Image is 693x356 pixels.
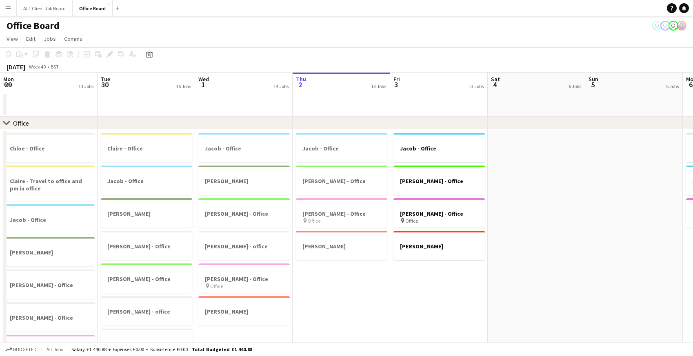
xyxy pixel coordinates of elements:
[295,80,306,89] span: 2
[469,83,484,89] div: 13 Jobs
[23,33,39,44] a: Edit
[296,145,387,152] h3: Jacob - Office
[677,21,686,31] app-user-avatar: Claire Castle
[27,64,47,70] span: Week 40
[296,75,306,83] span: Thu
[669,21,678,31] app-user-avatar: Nicola Lewis
[101,198,192,228] app-job-card: [PERSON_NAME]
[393,133,485,162] app-job-card: Jacob - Office
[652,21,662,31] app-user-avatar: Jamie Neale
[3,177,95,192] h3: Claire - Travel to office and pm in office
[101,231,192,260] app-job-card: [PERSON_NAME] - Office
[3,216,95,223] h3: Jacob - Office
[490,80,500,89] span: 4
[101,133,192,162] app-job-card: Claire - Office
[61,33,86,44] a: Comms
[44,35,56,42] span: Jobs
[296,231,387,260] app-job-card: [PERSON_NAME]
[296,166,387,195] app-job-card: [PERSON_NAME] - Office
[198,275,290,283] h3: [PERSON_NAME] - Office
[210,283,223,289] span: Office
[198,231,290,260] app-job-card: [PERSON_NAME] - office
[296,177,387,185] h3: [PERSON_NAME] - Office
[3,166,95,201] app-job-card: Claire - Travel to office and pm in office
[197,80,209,89] span: 1
[78,83,93,89] div: 13 Jobs
[371,83,386,89] div: 13 Jobs
[3,204,95,234] div: Jacob - Office
[296,210,387,217] h3: [PERSON_NAME] - Office
[569,83,581,89] div: 6 Jobs
[198,177,290,185] h3: [PERSON_NAME]
[7,35,18,42] span: View
[100,80,110,89] span: 30
[3,133,95,162] app-job-card: Chloe - Office
[393,166,485,195] app-job-card: [PERSON_NAME] - Office
[101,308,192,315] h3: [PERSON_NAME] - office
[3,145,95,152] h3: Chloe - Office
[13,119,29,127] div: Office
[587,80,598,89] span: 5
[3,33,21,44] a: View
[101,296,192,325] app-job-card: [PERSON_NAME] - office
[491,75,500,83] span: Sat
[3,249,95,256] h3: [PERSON_NAME]
[17,0,73,16] button: ALL Client Job Board
[660,21,670,31] app-user-avatar: Julie Renhard Gray
[392,80,400,89] span: 3
[198,198,290,228] app-job-card: [PERSON_NAME] - Office
[198,296,290,325] app-job-card: [PERSON_NAME]
[393,198,485,228] app-job-card: [PERSON_NAME] - Office Office
[198,166,290,195] app-job-card: [PERSON_NAME]
[198,243,290,250] h3: [PERSON_NAME] - office
[198,75,209,83] span: Wed
[198,263,290,293] div: [PERSON_NAME] - Office Office
[198,308,290,315] h3: [PERSON_NAME]
[296,198,387,228] app-job-card: [PERSON_NAME] - Office Office
[296,133,387,162] app-job-card: Jacob - Office
[101,263,192,293] app-job-card: [PERSON_NAME] - Office
[3,302,95,332] app-job-card: [PERSON_NAME] - Office
[3,270,95,299] app-job-card: [PERSON_NAME] - Office
[393,75,400,83] span: Fri
[3,75,14,83] span: Mon
[393,231,485,260] div: [PERSON_NAME]
[64,35,82,42] span: Comms
[51,64,59,70] div: BST
[101,177,192,185] h3: Jacob - Office
[101,166,192,195] app-job-card: Jacob - Office
[198,145,290,152] h3: Jacob - Office
[192,346,252,352] span: Total Budgeted £1 440.88
[2,80,14,89] span: 29
[45,346,64,352] span: All jobs
[101,75,110,83] span: Tue
[101,243,192,250] h3: [PERSON_NAME] - Office
[589,75,598,83] span: Sun
[393,210,485,217] h3: [PERSON_NAME] - Office
[3,281,95,289] h3: [PERSON_NAME] - Office
[198,133,290,162] app-job-card: Jacob - Office
[73,0,113,16] button: Office Board
[4,345,38,354] button: Budgeted
[198,210,290,217] h3: [PERSON_NAME] - Office
[296,243,387,250] h3: [PERSON_NAME]
[3,237,95,266] app-job-card: [PERSON_NAME]
[40,33,59,44] a: Jobs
